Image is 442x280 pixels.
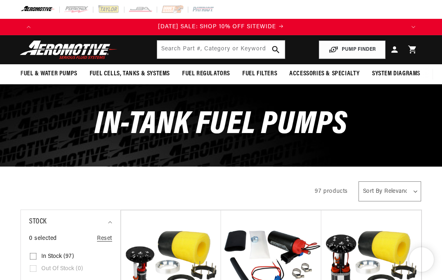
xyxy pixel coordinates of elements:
button: PUMP FINDER [319,41,386,59]
span: In stock (97) [41,253,74,260]
span: [DATE] SALE: SHOP 10% OFF SITEWIDE [158,24,276,30]
img: Aeromotive [18,40,120,59]
div: 1 of 3 [37,23,405,32]
span: Out of stock (0) [41,265,83,273]
span: 0 selected [29,234,57,243]
a: [DATE] SALE: SHOP 10% OFF SITEWIDE [37,23,405,32]
summary: System Diagrams [366,64,426,84]
span: Fuel Filters [242,70,277,78]
button: search button [267,41,285,59]
span: Stock [29,216,47,228]
button: Translation missing: en.sections.announcements.next_announcement [405,19,422,35]
input: Search by Part Number, Category or Keyword [157,41,284,59]
summary: Accessories & Specialty [283,64,366,84]
span: In-Tank Fuel Pumps [95,109,347,141]
summary: Fuel & Water Pumps [14,64,83,84]
span: Fuel Regulators [182,70,230,78]
span: Fuel & Water Pumps [20,70,77,78]
summary: Fuel Cells, Tanks & Systems [83,64,176,84]
summary: Fuel Regulators [176,64,236,84]
summary: Stock (0 selected) [29,210,112,234]
span: Fuel Cells, Tanks & Systems [90,70,170,78]
span: System Diagrams [372,70,420,78]
summary: Fuel Filters [236,64,283,84]
a: Reset [97,234,112,243]
span: Accessories & Specialty [289,70,360,78]
button: Translation missing: en.sections.announcements.previous_announcement [20,19,37,35]
span: 97 products [315,188,348,194]
div: Announcement [37,23,405,32]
